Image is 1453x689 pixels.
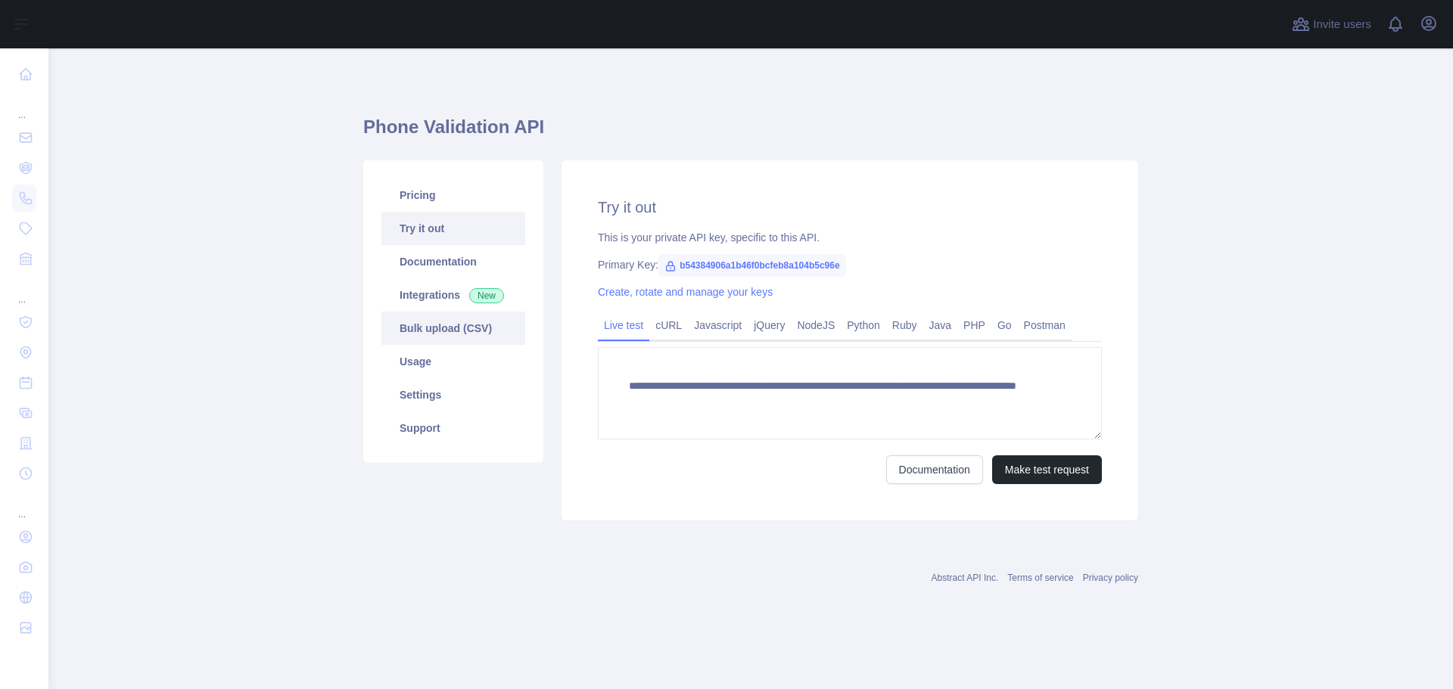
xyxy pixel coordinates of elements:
[12,490,36,520] div: ...
[598,197,1102,218] h2: Try it out
[1083,573,1138,583] a: Privacy policy
[598,286,773,298] a: Create, rotate and manage your keys
[598,257,1102,272] div: Primary Key:
[841,313,886,337] a: Python
[381,312,525,345] a: Bulk upload (CSV)
[791,313,841,337] a: NodeJS
[1018,313,1072,337] a: Postman
[991,313,1018,337] a: Go
[381,278,525,312] a: Integrations New
[1313,16,1371,33] span: Invite users
[598,313,649,337] a: Live test
[932,573,999,583] a: Abstract API Inc.
[381,411,525,445] a: Support
[992,455,1102,484] button: Make test request
[381,345,525,378] a: Usage
[748,313,791,337] a: jQuery
[381,178,525,212] a: Pricing
[363,115,1138,151] h1: Phone Validation API
[598,230,1102,245] div: This is your private API key, specific to this API.
[12,91,36,121] div: ...
[1007,573,1073,583] a: Terms of service
[12,275,36,306] div: ...
[957,313,991,337] a: PHP
[923,313,958,337] a: Java
[469,288,504,303] span: New
[886,455,983,484] a: Documentation
[649,313,688,337] a: cURL
[688,313,748,337] a: Javascript
[381,245,525,278] a: Documentation
[886,313,923,337] a: Ruby
[658,254,846,277] span: b54384906a1b46f0bcfeb8a104b5c96e
[381,378,525,411] a: Settings
[1289,12,1374,36] button: Invite users
[381,212,525,245] a: Try it out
